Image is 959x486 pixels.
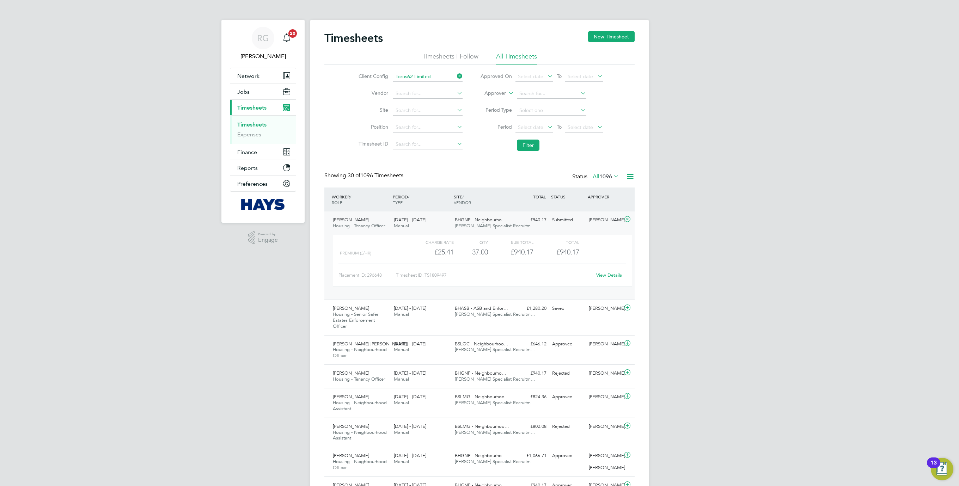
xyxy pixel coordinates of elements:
button: Preferences [230,176,296,191]
label: Position [356,124,388,130]
div: STATUS [549,190,586,203]
span: [PERSON_NAME] [333,453,369,459]
span: To [555,72,564,81]
div: Approved [549,450,586,462]
div: £1,280.20 [513,303,549,314]
span: Manual [394,400,409,406]
div: Timesheet ID: TS1809497 [396,270,592,281]
label: Timesheet ID [356,141,388,147]
span: Manual [394,311,409,317]
span: Select date [518,124,543,130]
input: Search for... [393,140,463,149]
span: Manual [394,429,409,435]
span: BHGNP - Neighbourho… [455,217,506,223]
span: / [408,194,409,199]
div: [PERSON_NAME] [586,421,623,432]
div: Approved [549,338,586,350]
div: [PERSON_NAME] [586,368,623,379]
span: [PERSON_NAME] [333,217,369,223]
a: Expenses [237,131,261,138]
span: Manual [394,459,409,465]
div: £802.08 [513,421,549,432]
li: All Timesheets [496,52,537,65]
span: BSLMG - Neighbourhoo… [455,423,509,429]
span: TYPE [393,199,403,205]
div: Sub Total [488,238,533,246]
input: Search for... [393,123,463,133]
span: [PERSON_NAME] [333,305,369,311]
label: All [593,173,619,180]
label: Client Config [356,73,388,79]
div: £646.12 [513,338,549,350]
button: Reports [230,160,296,176]
span: Preferences [237,180,268,187]
button: New Timesheet [588,31,635,42]
span: [PERSON_NAME] Specialist Recruitm… [455,311,535,317]
span: [DATE] - [DATE] [394,394,426,400]
div: WORKER [330,190,391,209]
input: Search for... [393,89,463,99]
img: hays-logo-retina.png [241,199,285,210]
button: Timesheets [230,100,296,115]
div: [PERSON_NAME] - [PERSON_NAME] [586,450,623,474]
button: Jobs [230,84,296,99]
button: Open Resource Center, 13 new notifications [931,458,953,480]
span: Housing - Neighbourhood Officer [333,346,387,358]
div: Showing [324,172,405,179]
span: Select date [568,124,593,130]
div: QTY [454,238,488,246]
span: VENDOR [454,199,471,205]
div: PERIOD [391,190,452,209]
span: BSLMG - Neighbourhoo… [455,394,509,400]
span: Premium (£/HR) [340,251,371,256]
input: Search for... [517,89,586,99]
div: Timesheets [230,115,296,144]
span: [PERSON_NAME] [333,423,369,429]
span: £940.17 [556,248,579,256]
span: To [555,122,564,131]
div: £824.36 [513,391,549,403]
div: APPROVER [586,190,623,203]
button: Finance [230,144,296,160]
span: Housing - Neighbourhood Assistant [333,429,387,441]
span: [DATE] - [DATE] [394,341,426,347]
span: [PERSON_NAME] [333,370,369,376]
span: Reports [237,165,258,171]
div: [PERSON_NAME] [586,303,623,314]
span: [DATE] - [DATE] [394,423,426,429]
label: Approved On [480,73,512,79]
div: £940.17 [513,368,549,379]
label: Site [356,107,388,113]
a: 20 [280,27,294,49]
div: £940.17 [513,214,549,226]
label: Period [480,124,512,130]
span: Housing - Neighbourhood Officer [333,459,387,470]
span: [DATE] - [DATE] [394,453,426,459]
span: [DATE] - [DATE] [394,370,426,376]
div: Rejected [549,421,586,432]
li: Timesheets I Follow [422,52,478,65]
div: SITE [452,190,513,209]
span: BHGNP - Neighbourho… [455,370,506,376]
div: Approved [549,391,586,403]
span: [PERSON_NAME] Specialist Recruitm… [455,376,535,382]
span: [PERSON_NAME] Specialist Recruitm… [455,459,535,465]
span: BHGNP - Neighbourho… [455,453,506,459]
span: RG [257,33,269,43]
a: View Details [596,272,622,278]
span: [PERSON_NAME] Specialist Recruitm… [455,400,535,406]
span: Manual [394,346,409,352]
a: Powered byEngage [248,231,278,245]
span: Manual [394,223,409,229]
span: Manual [394,376,409,382]
span: 1096 Timesheets [348,172,403,179]
span: Housing - Tenancy Officer [333,223,385,229]
input: Search for... [393,106,463,116]
span: Network [237,73,259,79]
span: [PERSON_NAME] [PERSON_NAME] [333,341,407,347]
span: TOTAL [533,194,546,199]
span: BHASB - ASB and Enfor… [455,305,508,311]
a: Go to home page [230,199,296,210]
div: Placement ID: 296648 [338,270,396,281]
span: Finance [237,149,257,155]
